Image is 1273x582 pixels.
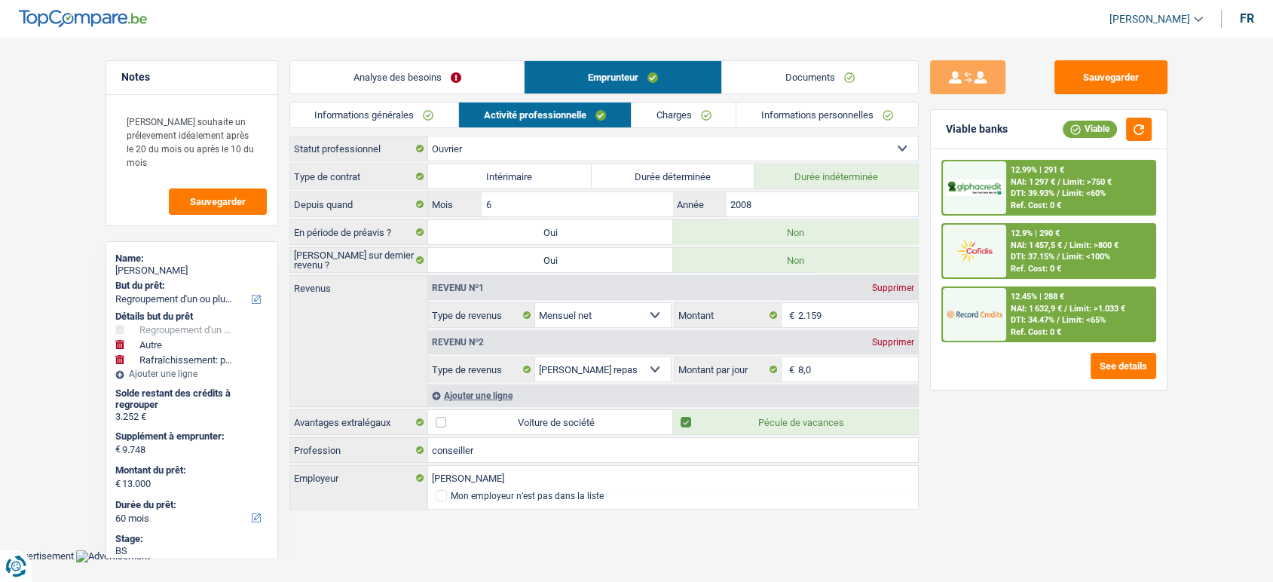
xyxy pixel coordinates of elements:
[76,550,150,562] img: Advertisement
[1062,188,1106,198] span: Limit: <60%
[1011,201,1061,210] div: Ref. Cost: 0 €
[115,265,268,277] div: [PERSON_NAME]
[428,303,535,327] label: Type de revenus
[1011,240,1062,250] span: NAI: 1 457,5 €
[947,300,1002,328] img: Record Credits
[592,164,755,188] label: Durée déterminée
[722,61,918,93] a: Documents
[115,430,265,443] label: Supplément à emprunter:
[736,103,918,127] a: Informations personnelles
[1011,315,1054,325] span: DTI: 34.47%
[1063,121,1117,137] div: Viable
[1011,292,1064,302] div: 12.45% | 288 €
[868,338,918,347] div: Supprimer
[115,280,265,292] label: But du prêt:
[1064,304,1067,314] span: /
[451,492,604,501] div: Mon employeur n’est pas dans la liste
[947,179,1002,197] img: AlphaCredit
[868,283,918,293] div: Supprimer
[1063,177,1112,187] span: Limit: >750 €
[428,410,673,434] label: Voiture de société
[290,192,428,216] label: Depuis quand
[115,464,265,476] label: Montant du prêt:
[428,283,488,293] div: Revenu nº1
[428,357,535,381] label: Type de revenus
[115,499,265,511] label: Durée du prêt:
[1011,264,1061,274] div: Ref. Cost: 0 €
[947,237,1002,265] img: Cofidis
[673,410,918,434] label: Pécule de vacances
[115,387,268,411] div: Solde restant des crédits à regrouper
[675,303,782,327] label: Montant
[1054,60,1167,94] button: Sauvegarder
[1011,228,1060,238] div: 12.9% | 290 €
[673,248,918,272] label: Non
[115,478,121,490] span: €
[290,248,428,272] label: [PERSON_NAME] sur dernier revenu ?
[1011,327,1061,337] div: Ref. Cost: 0 €
[290,61,525,93] a: Analyse des besoins
[115,311,268,323] div: Détails but du prêt
[1062,252,1110,262] span: Limit: <100%
[673,220,918,244] label: Non
[1057,252,1060,262] span: /
[121,71,262,84] h5: Notes
[1057,177,1060,187] span: /
[1011,188,1054,198] span: DTI: 39.93%
[1011,177,1055,187] span: NAI: 1 297 €
[290,410,428,434] label: Avantages extralégaux
[19,10,147,28] img: TopCompare Logo
[290,276,427,293] label: Revenus
[754,164,918,188] label: Durée indéterminée
[190,197,246,207] span: Sauvegarder
[1070,240,1118,250] span: Limit: >800 €
[459,103,631,127] a: Activité professionnelle
[428,384,918,406] div: Ajouter une ligne
[290,136,428,161] label: Statut professionnel
[946,123,1008,136] div: Viable banks
[169,188,267,215] button: Sauvegarder
[428,164,592,188] label: Intérimaire
[290,164,428,188] label: Type de contrat
[115,443,121,455] span: €
[428,338,488,347] div: Revenu nº2
[290,103,459,127] a: Informations générales
[482,192,672,216] input: MM
[428,220,673,244] label: Oui
[290,220,428,244] label: En période de préavis ?
[1109,13,1190,26] span: [PERSON_NAME]
[1240,11,1254,26] div: fr
[727,192,917,216] input: AAAA
[675,357,782,381] label: Montant par jour
[1097,7,1203,32] a: [PERSON_NAME]
[673,192,727,216] label: Année
[290,466,428,490] label: Employeur
[1057,315,1060,325] span: /
[1062,315,1106,325] span: Limit: <65%
[428,248,673,272] label: Oui
[290,438,428,462] label: Profession
[1091,353,1156,379] button: See details
[1011,304,1062,314] span: NAI: 1 632,9 €
[115,545,268,557] div: BS
[115,411,268,423] div: 3.252 €
[428,192,482,216] label: Mois
[1064,240,1067,250] span: /
[632,103,736,127] a: Charges
[115,533,268,545] div: Stage:
[1011,252,1054,262] span: DTI: 37.15%
[782,357,798,381] span: €
[1057,188,1060,198] span: /
[115,253,268,265] div: Name:
[1011,165,1064,175] div: 12.99% | 291 €
[1070,304,1125,314] span: Limit: >1.033 €
[428,466,918,490] input: Cherchez votre employeur
[115,369,268,379] div: Ajouter une ligne
[525,61,721,93] a: Emprunteur
[782,303,798,327] span: €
